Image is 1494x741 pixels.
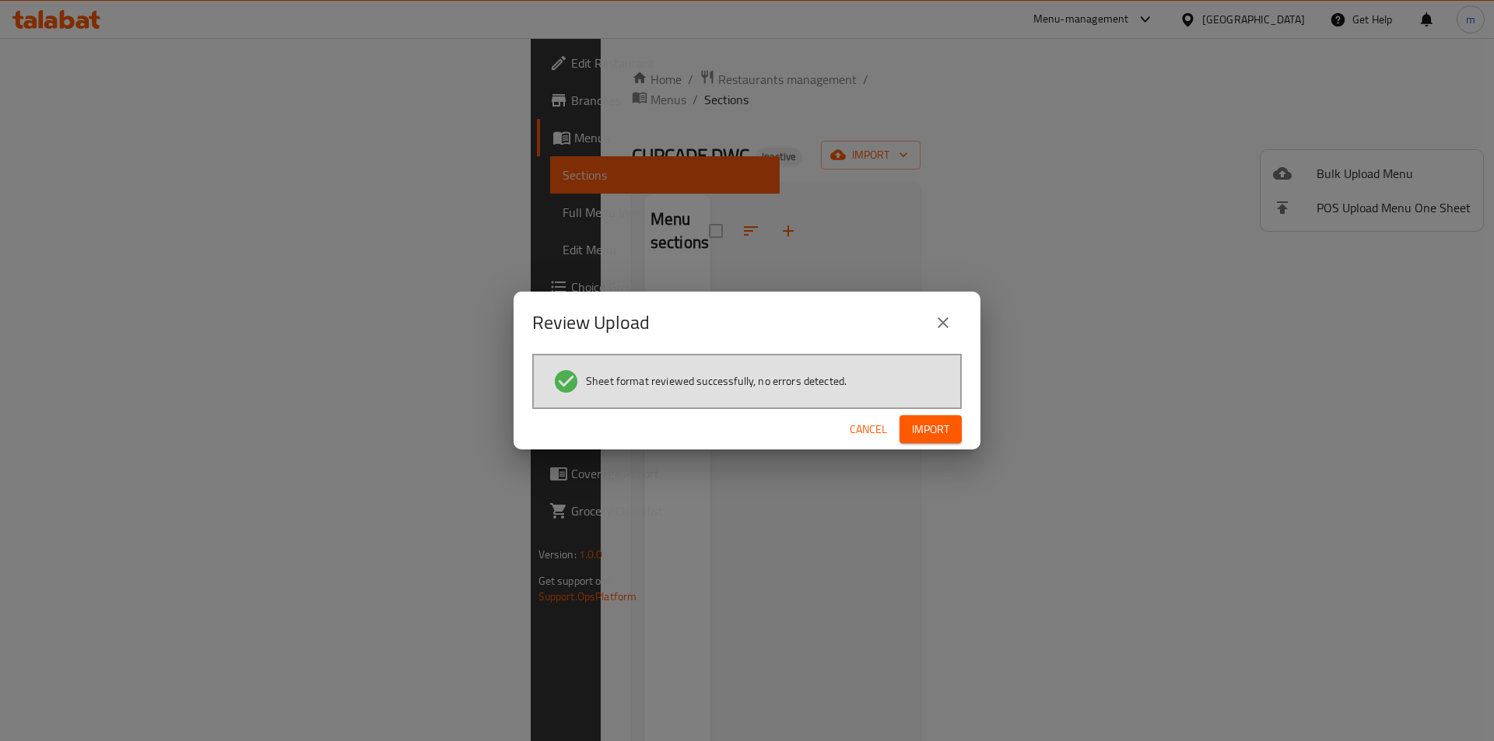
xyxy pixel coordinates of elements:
[586,373,847,389] span: Sheet format reviewed successfully, no errors detected.
[924,304,962,341] button: close
[532,310,650,335] h2: Review Upload
[900,415,962,444] button: Import
[850,420,887,439] span: Cancel
[912,420,949,439] span: Import
[843,415,893,444] button: Cancel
